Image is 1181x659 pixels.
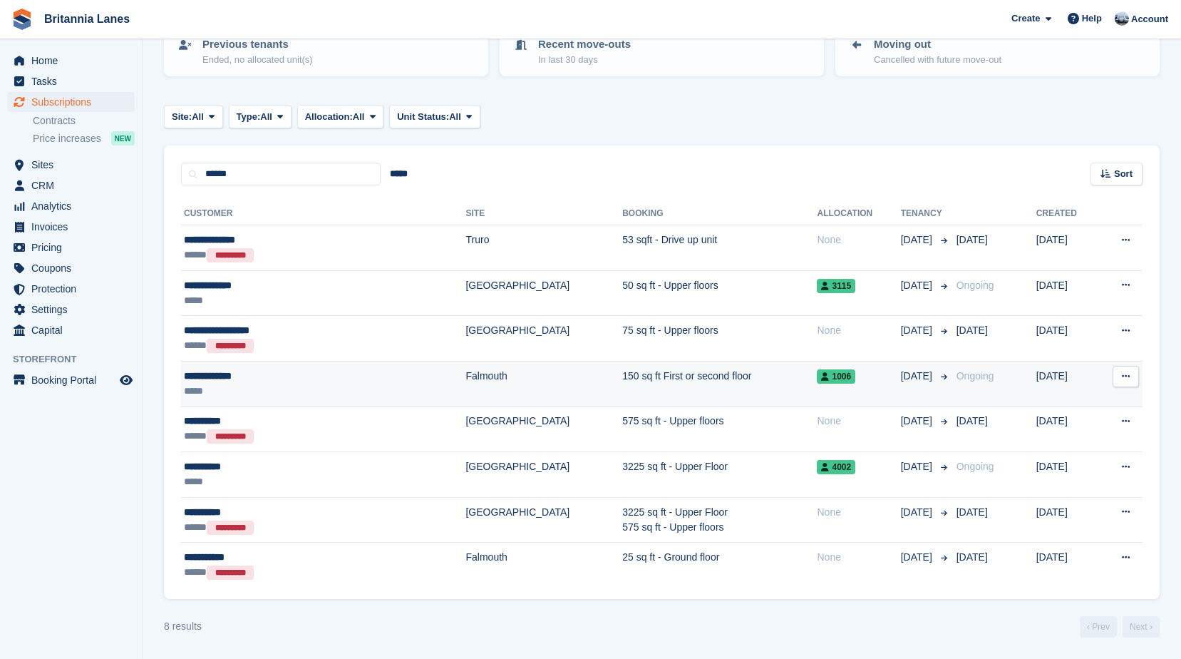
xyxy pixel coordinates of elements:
td: Falmouth [465,361,622,407]
a: Price increases NEW [33,131,135,146]
p: Cancelled with future move-out [874,53,1001,67]
td: 53 sqft - Drive up unit [622,225,817,271]
span: [DATE] [956,551,988,563]
td: [GEOGRAPHIC_DATA] [465,316,622,362]
span: All [260,110,272,124]
th: Allocation [817,203,900,225]
span: 3115 [817,279,855,293]
button: Site: All [164,105,223,128]
td: Falmouth [465,543,622,588]
a: Previous tenants Ended, no allocated unit(s) [165,28,487,75]
span: [DATE] [901,505,935,520]
div: None [817,323,900,338]
span: All [192,110,204,124]
p: Ended, no allocated unit(s) [202,53,313,67]
td: [DATE] [1036,225,1098,271]
button: Type: All [229,105,292,128]
td: Truro [465,225,622,271]
span: 1006 [817,369,855,384]
a: menu [7,51,135,71]
span: Pricing [31,237,117,257]
span: Invoices [31,217,117,237]
div: None [817,414,900,429]
td: [DATE] [1036,543,1098,588]
a: Contracts [33,114,135,128]
span: Tasks [31,71,117,91]
a: menu [7,196,135,216]
a: Recent move-outs In last 30 days [501,28,822,75]
p: In last 30 days [538,53,631,67]
span: [DATE] [956,415,988,426]
td: 3225 sq ft - Upper Floor [622,452,817,498]
th: Customer [181,203,465,225]
a: menu [7,279,135,299]
td: 150 sq ft First or second floor [622,361,817,407]
span: All [449,110,461,124]
span: Capital [31,320,117,340]
div: None [817,233,900,247]
td: [DATE] [1036,452,1098,498]
td: [GEOGRAPHIC_DATA] [465,407,622,452]
a: Moving out Cancelled with future move-out [837,28,1158,75]
div: 8 results [164,619,202,634]
span: Storefront [13,352,142,367]
span: [DATE] [901,323,935,338]
td: [DATE] [1036,361,1098,407]
span: Analytics [31,196,117,216]
span: Sort [1114,167,1133,181]
a: menu [7,155,135,175]
span: Protection [31,279,117,299]
a: menu [7,71,135,91]
span: [DATE] [901,369,935,384]
a: menu [7,258,135,278]
nav: Page [1077,616,1162,638]
a: menu [7,300,135,320]
span: [DATE] [956,234,988,245]
span: Subscriptions [31,92,117,112]
a: Next [1123,616,1160,638]
span: 4002 [817,460,855,474]
p: Recent move-outs [538,36,631,53]
span: Ongoing [956,461,994,472]
span: [DATE] [901,233,935,247]
span: Site: [172,110,192,124]
span: [DATE] [901,459,935,474]
a: menu [7,92,135,112]
th: Booking [622,203,817,225]
th: Created [1036,203,1098,225]
span: Account [1131,12,1168,26]
th: Site [465,203,622,225]
span: Unit Status: [397,110,449,124]
a: menu [7,370,135,390]
td: 25 sq ft - Ground floor [622,543,817,588]
td: [DATE] [1036,497,1098,543]
span: Settings [31,300,117,320]
span: Coupons [31,258,117,278]
div: None [817,505,900,520]
td: [GEOGRAPHIC_DATA] [465,452,622,498]
span: Help [1082,11,1102,26]
img: stora-icon-8386f47178a22dfd0bd8f6a31ec36ba5ce8667c1dd55bd0f319d3a0aa187defe.svg [11,9,33,30]
span: Type: [237,110,261,124]
span: Ongoing [956,370,994,382]
td: [GEOGRAPHIC_DATA] [465,497,622,543]
button: Unit Status: All [389,105,480,128]
p: Moving out [874,36,1001,53]
div: None [817,550,900,565]
td: [DATE] [1036,270,1098,316]
a: Previous [1080,616,1117,638]
span: Sites [31,155,117,175]
span: Booking Portal [31,370,117,390]
span: Ongoing [956,280,994,291]
span: [DATE] [901,278,935,293]
span: [DATE] [956,325,988,336]
span: Home [31,51,117,71]
a: menu [7,320,135,340]
span: Allocation: [305,110,353,124]
a: menu [7,175,135,195]
p: Previous tenants [202,36,313,53]
span: [DATE] [901,414,935,429]
img: John Millership [1115,11,1129,26]
a: Preview store [118,372,135,389]
a: Britannia Lanes [38,7,135,31]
